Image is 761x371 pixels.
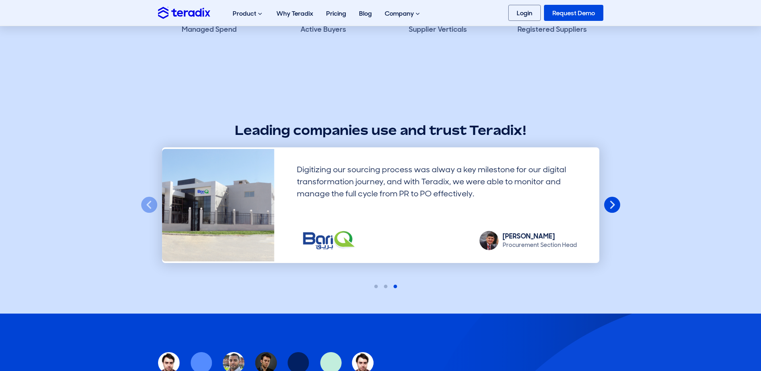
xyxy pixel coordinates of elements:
[226,1,270,26] div: Product
[378,1,428,26] div: Company
[544,5,603,21] a: Request Demo
[503,241,577,249] div: Procurement Section Head
[140,196,158,214] button: Previous
[508,5,541,21] a: Login
[368,283,374,289] button: 1 of 3
[320,1,353,26] a: Pricing
[517,24,587,35] p: Registered Suppliers
[162,149,274,267] img: LC Waikiki
[297,228,361,253] img: LC Waikiki Logo
[353,1,378,26] a: Blog
[603,196,621,214] button: Next
[503,232,577,241] div: [PERSON_NAME]
[158,121,603,139] h2: Leading companies use and trust Teradix!
[270,1,320,26] a: Why Teradix
[377,283,384,289] button: 2 of 3
[708,318,750,360] iframe: Chatbot
[409,24,467,35] p: Supplier Verticals
[387,283,394,289] button: 3 of 3
[479,231,499,250] img: مصطفي المعز
[182,24,237,35] p: Managed Spend
[158,7,210,18] img: Teradix logo
[290,157,583,218] div: Digitizing our sourcing process was alway a key milestone for our digital transformation journey,...
[300,24,346,35] p: Active Buyers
